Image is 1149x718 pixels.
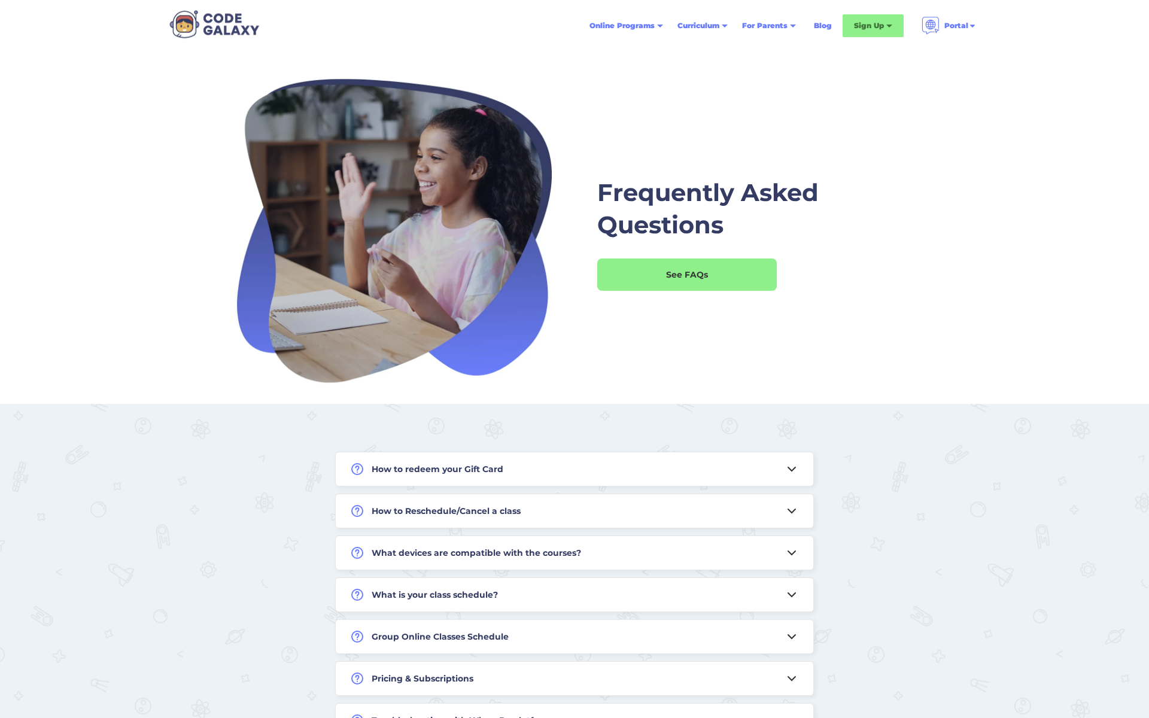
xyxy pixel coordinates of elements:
div: Portal [944,20,968,32]
div: Curriculum [677,20,719,32]
div: Online Programs [589,20,655,32]
h4: Group Online Classes Schedule [372,629,509,644]
div: Curriculum [670,15,735,36]
h4: What devices are compatible with the courses? [372,546,581,560]
a: See FAQs [597,258,777,291]
div: Sign Up [843,14,904,37]
div: Sign Up [854,20,884,32]
h4: How to redeem your Gift Card [372,462,503,476]
a: Blog [807,15,839,36]
div: For Parents [735,15,803,36]
div: See FAQs [597,269,777,281]
h4: How to Reschedule/Cancel a class [372,504,521,518]
h1: Frequently Asked Questions [597,177,837,241]
div: Portal [914,12,984,39]
h4: Pricing & Subscriptions [372,671,473,686]
div: Online Programs [582,15,670,36]
div: For Parents [742,20,788,32]
img: Frequently Asked Questions [235,75,551,391]
h4: What is your class schedule? [372,588,498,602]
